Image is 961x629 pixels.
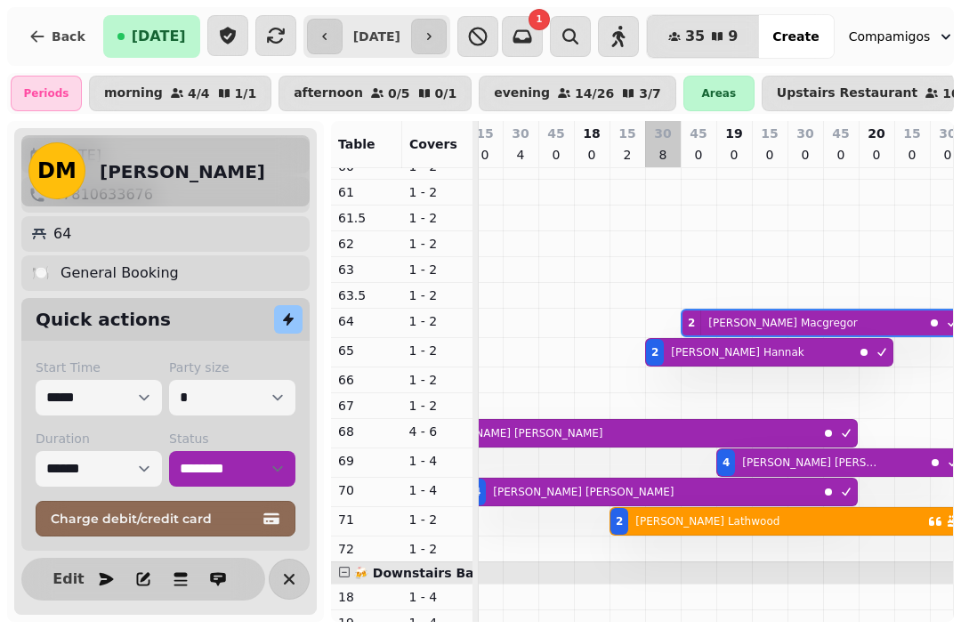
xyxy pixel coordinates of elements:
[656,146,670,164] p: 8
[338,397,395,415] p: 67
[493,485,674,499] p: [PERSON_NAME] [PERSON_NAME]
[36,501,295,536] button: Charge debit/credit card
[777,86,918,101] p: Upstairs Restaurant
[512,125,529,142] p: 30
[618,125,635,142] p: 15
[338,511,395,528] p: 71
[409,342,466,359] p: 1 - 2
[536,15,542,24] span: 1
[188,87,210,100] p: 4 / 4
[494,86,550,101] p: evening
[585,146,599,164] p: 0
[575,87,614,100] p: 14 / 26
[651,345,658,359] div: 2
[849,28,931,45] span: Compamigos
[939,125,956,142] p: 30
[583,125,600,142] p: 18
[36,307,171,332] h2: Quick actions
[422,426,602,440] p: [PERSON_NAME] [PERSON_NAME]
[51,512,259,525] span: Charge debit/credit card
[905,146,919,164] p: 0
[169,430,295,448] label: Status
[763,146,777,164] p: 0
[11,76,82,111] div: Periods
[338,481,395,499] p: 70
[338,209,395,227] p: 61.5
[671,345,804,359] p: [PERSON_NAME] Hannak
[409,397,466,415] p: 1 - 2
[338,137,376,151] span: Table
[104,86,163,101] p: morning
[620,146,634,164] p: 2
[941,146,955,164] p: 0
[36,359,162,376] label: Start Time
[51,561,86,597] button: Edit
[547,125,564,142] p: 45
[409,183,466,201] p: 1 - 2
[353,566,517,580] span: 🍻 Downstairs Bar Area
[338,423,395,440] p: 68
[409,423,466,440] p: 4 - 6
[796,125,813,142] p: 30
[103,15,200,58] button: [DATE]
[279,76,472,111] button: afternoon0/50/1
[688,316,695,330] div: 2
[758,15,833,58] button: Create
[683,76,755,111] div: Areas
[338,286,395,304] p: 63.5
[338,183,395,201] p: 61
[338,312,395,330] p: 64
[338,588,395,606] p: 18
[513,146,528,164] p: 4
[708,316,857,330] p: [PERSON_NAME] Macgregor
[37,160,77,181] span: DM
[338,540,395,558] p: 72
[132,29,186,44] span: [DATE]
[53,223,71,245] p: 64
[690,125,707,142] p: 45
[52,30,85,43] span: Back
[409,312,466,330] p: 1 - 2
[868,125,884,142] p: 20
[409,371,466,389] p: 1 - 2
[409,588,466,606] p: 1 - 4
[294,86,363,101] p: afternoon
[409,261,466,278] p: 1 - 2
[409,209,466,227] p: 1 - 2
[388,87,410,100] p: 0 / 5
[409,511,466,528] p: 1 - 2
[338,261,395,278] p: 63
[654,125,671,142] p: 30
[834,146,848,164] p: 0
[635,514,779,528] p: [PERSON_NAME] Lathwood
[61,262,179,284] p: General Booking
[647,15,759,58] button: 359
[409,540,466,558] p: 1 - 2
[235,87,257,100] p: 1 / 1
[728,29,738,44] span: 9
[761,125,778,142] p: 15
[409,452,466,470] p: 1 - 4
[58,572,79,586] span: Edit
[32,262,50,284] p: 🍽️
[14,15,100,58] button: Back
[409,235,466,253] p: 1 - 2
[691,146,706,164] p: 0
[409,286,466,304] p: 1 - 2
[832,125,849,142] p: 45
[616,514,623,528] div: 2
[36,430,162,448] label: Duration
[476,125,493,142] p: 15
[723,456,730,470] div: 4
[435,87,457,100] p: 0 / 1
[742,456,880,470] p: [PERSON_NAME] [PERSON_NAME]
[409,481,466,499] p: 1 - 4
[772,30,819,43] span: Create
[727,146,741,164] p: 0
[685,29,705,44] span: 35
[338,371,395,389] p: 66
[338,235,395,253] p: 62
[903,125,920,142] p: 15
[409,137,457,151] span: Covers
[338,342,395,359] p: 65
